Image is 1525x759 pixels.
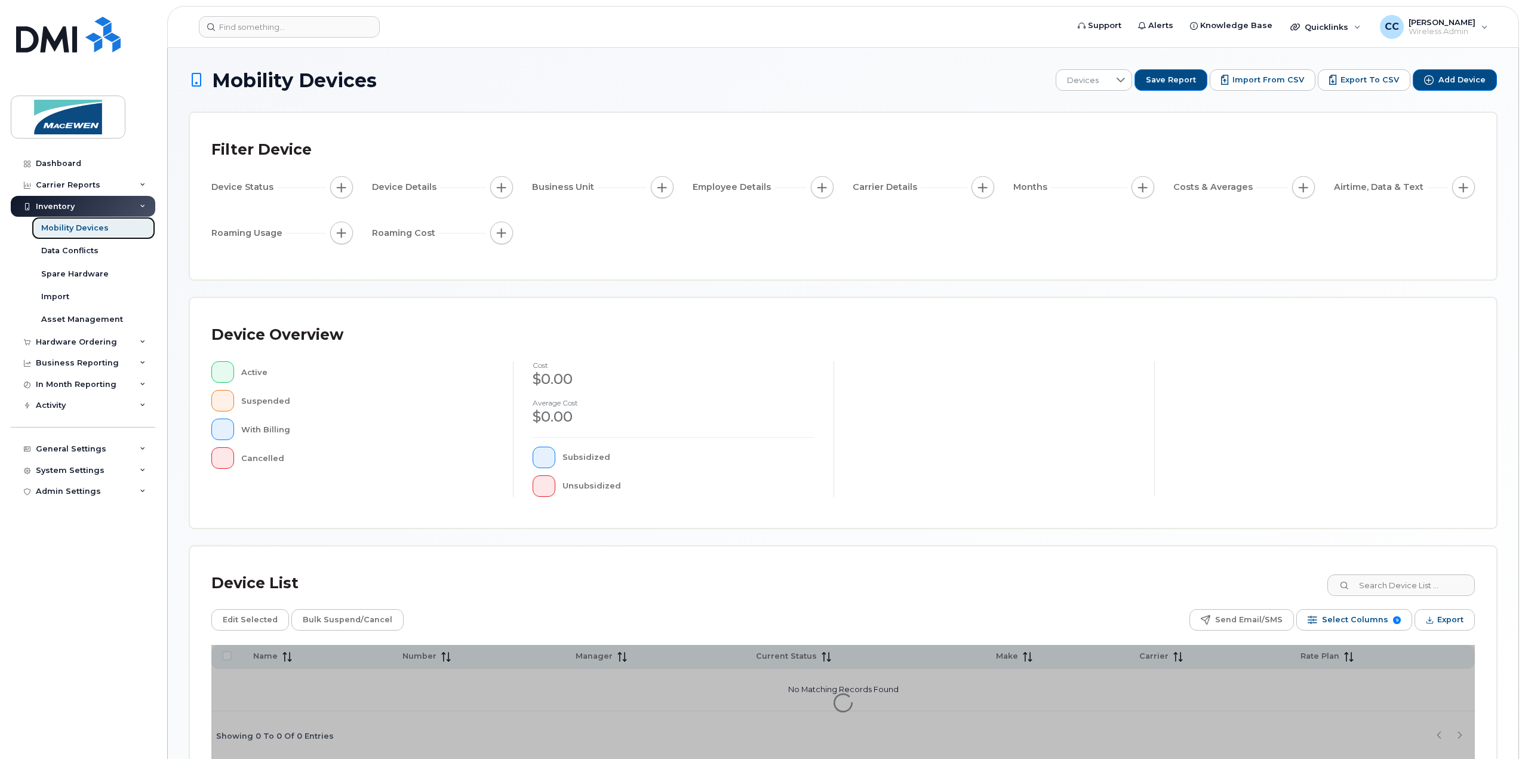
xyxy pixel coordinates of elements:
span: Roaming Usage [211,227,286,239]
div: Device Overview [211,319,343,351]
span: Device Details [372,181,440,193]
div: $0.00 [533,407,814,427]
button: Add Device [1413,69,1497,91]
div: Filter Device [211,134,312,165]
div: Cancelled [241,447,494,469]
span: Airtime, Data & Text [1334,181,1427,193]
div: Suspended [241,390,494,411]
button: Select Columns 9 [1296,609,1412,631]
span: Costs & Averages [1173,181,1256,193]
h4: cost [533,361,814,369]
span: Bulk Suspend/Cancel [303,611,392,629]
input: Search Device List ... [1327,574,1475,596]
span: Devices [1056,70,1109,91]
button: Export [1415,609,1475,631]
button: Save Report [1134,69,1207,91]
h4: Average cost [533,399,814,407]
span: Mobility Devices [212,70,377,91]
span: Edit Selected [223,611,278,629]
div: Active [241,361,494,383]
span: Business Unit [532,181,598,193]
button: Import from CSV [1210,69,1315,91]
span: Device Status [211,181,277,193]
div: With Billing [241,419,494,440]
button: Send Email/SMS [1189,609,1294,631]
div: $0.00 [533,369,814,389]
span: Select Columns [1322,611,1388,629]
span: Roaming Cost [372,227,439,239]
span: Add Device [1438,75,1486,85]
span: Months [1013,181,1051,193]
span: 9 [1393,616,1401,624]
span: Save Report [1146,75,1196,85]
div: Unsubsidized [562,475,815,497]
span: Export to CSV [1340,75,1399,85]
div: Device List [211,568,299,599]
button: Bulk Suspend/Cancel [291,609,404,631]
span: Carrier Details [853,181,921,193]
button: Export to CSV [1318,69,1410,91]
span: Import from CSV [1232,75,1304,85]
button: Edit Selected [211,609,289,631]
div: Subsidized [562,447,815,468]
span: Export [1437,611,1463,629]
span: Employee Details [693,181,774,193]
span: Send Email/SMS [1215,611,1283,629]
